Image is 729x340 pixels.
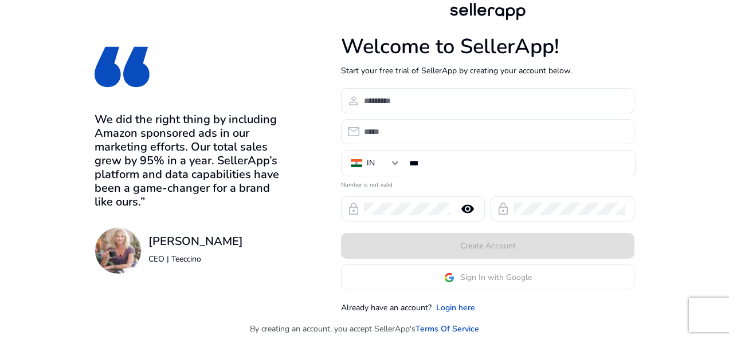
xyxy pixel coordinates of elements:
[341,34,634,59] h1: Welcome to SellerApp!
[367,157,375,169] div: IN
[416,323,479,335] a: Terms Of Service
[436,302,475,314] a: Login here
[454,202,481,216] mat-icon: remove_red_eye
[341,65,634,77] p: Start your free trial of SellerApp by creating your account below.
[148,235,243,248] h3: [PERSON_NAME]
[341,302,432,314] p: Already have an account?
[148,253,243,265] p: CEO | Teeccino
[95,113,290,209] h3: We did the right thing by including Amazon sponsored ads in our marketing efforts. Our total sale...
[496,202,510,216] span: lock
[347,202,360,216] span: lock
[347,125,360,139] span: email
[347,94,360,108] span: person
[341,177,634,189] mat-error: Number is not valid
